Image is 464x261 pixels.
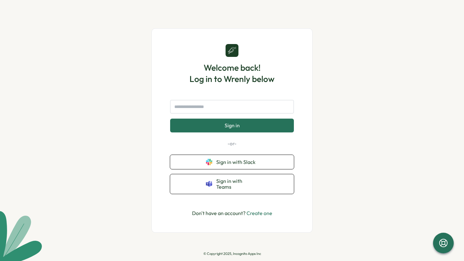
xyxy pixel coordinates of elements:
[170,155,294,169] button: Sign in with Slack
[170,140,294,147] p: -or-
[216,159,258,165] span: Sign in with Slack
[203,252,261,256] p: © Copyright 2025, Incognito Apps Inc
[216,178,258,190] span: Sign in with Teams
[170,174,294,194] button: Sign in with Teams
[192,209,272,217] p: Don't have an account?
[247,210,272,216] a: Create one
[189,62,275,85] h1: Welcome back! Log in to Wrenly below
[225,122,240,128] span: Sign in
[170,119,294,132] button: Sign in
